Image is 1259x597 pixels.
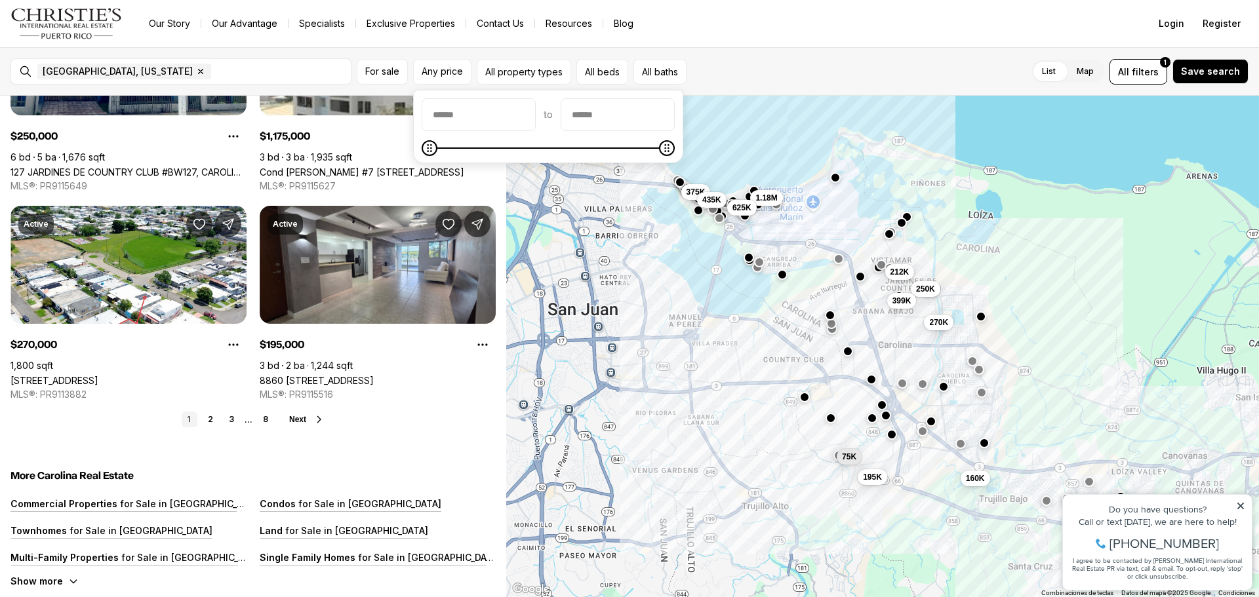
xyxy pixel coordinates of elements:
[576,59,628,85] button: All beds
[10,525,212,536] a: Townhomes for Sale in [GEOGRAPHIC_DATA]
[603,14,644,33] a: Blog
[220,123,247,149] button: Property options
[470,332,496,358] button: Property options
[961,471,990,486] button: 160K
[435,211,462,237] button: Save Property: 8860 PASEO DEL REY #H-102
[892,296,911,306] span: 399K
[535,14,603,33] a: Resources
[1031,60,1066,83] label: List
[924,315,953,330] button: 270K
[1159,18,1184,29] span: Login
[1066,60,1104,83] label: Map
[258,412,273,427] a: 8
[260,166,464,178] a: Cond Esmeralda #7 CALLE AMAPOLA #602, CAROLINA PR, 00979
[356,14,466,33] a: Exclusive Properties
[1172,59,1249,84] button: Save search
[544,109,553,120] span: to
[697,192,727,208] button: 435K
[24,219,49,229] p: Active
[220,332,247,358] button: Property options
[10,469,496,482] h5: More Carolina Real Estate
[659,140,675,156] span: Maximum
[837,449,862,465] button: 75K
[182,412,197,427] a: 1
[1118,65,1129,79] span: All
[186,211,212,237] button: Save Property: Calle 26 S7
[10,8,123,39] img: logo
[466,14,534,33] button: Contact Us
[245,415,252,425] li: ...
[289,14,355,33] a: Specialists
[681,184,711,200] button: 375K
[929,317,948,328] span: 270K
[413,59,471,85] button: Any price
[464,211,490,237] button: Share Property
[67,525,212,536] p: for Sale in [GEOGRAPHIC_DATA]
[224,412,239,427] a: 3
[727,200,757,216] button: 625K
[10,575,79,587] button: Show more
[911,281,940,297] button: 250K
[14,42,190,51] div: Call or text [DATE], we are here to help!
[732,202,751,213] span: 625K
[422,99,535,130] input: priceMin
[1132,65,1159,79] span: filters
[260,375,374,386] a: 8860 PASEO DEL REY #H-102, CAROLINA PR, 00987
[365,66,399,77] span: For sale
[10,498,117,509] p: Commercial Properties
[355,552,501,563] p: for Sale in [GEOGRAPHIC_DATA]
[477,59,571,85] button: All property types
[422,66,463,77] span: Any price
[10,375,98,386] a: Calle 26 S7, CAROLINA PR, 00983
[916,284,935,294] span: 250K
[885,264,915,280] button: 212K
[561,99,674,130] input: priceMax
[283,525,428,536] p: for Sale in [GEOGRAPHIC_DATA]
[10,552,119,563] p: Multi-Family Properties
[138,14,201,33] a: Our Story
[357,59,408,85] button: For sale
[633,59,687,85] button: All baths
[1203,18,1241,29] span: Register
[10,525,67,536] p: Townhomes
[203,412,218,427] a: 2
[296,498,441,509] p: for Sale in [GEOGRAPHIC_DATA]
[755,193,777,203] span: 1.18M
[182,412,273,427] nav: Pagination
[1109,59,1167,85] button: Allfilters1
[842,452,856,462] span: 75K
[260,498,441,509] a: Condos for Sale in [GEOGRAPHIC_DATA]
[10,166,247,178] a: 127 JARDINES DE COUNTRY CLUB #BW127, CAROLINA PR, 00983
[422,140,437,156] span: Minimum
[687,187,706,197] span: 375K
[215,211,241,237] button: Share Property
[260,525,428,536] a: Land for Sale in [GEOGRAPHIC_DATA]
[14,29,190,39] div: Do you have questions?
[858,469,887,485] button: 195K
[260,525,283,536] p: Land
[863,472,882,482] span: 195K
[887,293,917,309] button: 399K
[260,552,501,563] a: Single Family Homes for Sale in [GEOGRAPHIC_DATA]
[1164,57,1167,67] span: 1
[10,552,264,563] a: Multi-Family Properties for Sale in [GEOGRAPHIC_DATA]
[1181,66,1240,77] span: Save search
[16,81,187,106] span: I agree to be contacted by [PERSON_NAME] International Real Estate PR via text, call & email. To ...
[119,552,264,563] p: for Sale in [GEOGRAPHIC_DATA]
[260,498,296,509] p: Condos
[117,498,263,509] p: for Sale in [GEOGRAPHIC_DATA]
[1151,10,1192,37] button: Login
[750,190,782,206] button: 1.18M
[260,552,355,563] p: Single Family Homes
[702,195,721,205] span: 435K
[890,267,909,277] span: 212K
[43,66,193,77] span: [GEOGRAPHIC_DATA], [US_STATE]
[54,62,163,75] span: [PHONE_NUMBER]
[201,14,288,33] a: Our Advantage
[966,473,985,484] span: 160K
[273,219,298,229] p: Active
[1195,10,1249,37] button: Register
[289,415,306,424] span: Next
[10,498,263,509] a: Commercial Properties for Sale in [GEOGRAPHIC_DATA]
